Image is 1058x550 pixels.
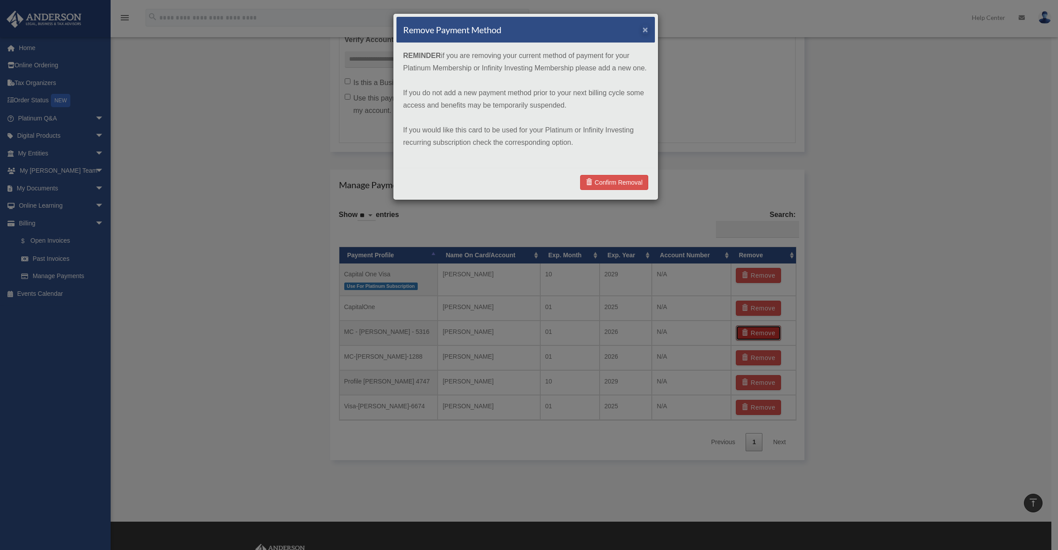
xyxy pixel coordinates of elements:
[396,43,655,168] div: if you are removing your current method of payment for your Platinum Membership or Infinity Inves...
[580,175,648,190] a: Confirm Removal
[403,87,648,112] p: If you do not add a new payment method prior to your next billing cycle some access and benefits ...
[403,124,648,149] p: If you would like this card to be used for your Platinum or Infinity Investing recurring subscrip...
[403,23,501,36] h4: Remove Payment Method
[403,52,441,59] strong: REMINDER
[642,25,648,34] button: ×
